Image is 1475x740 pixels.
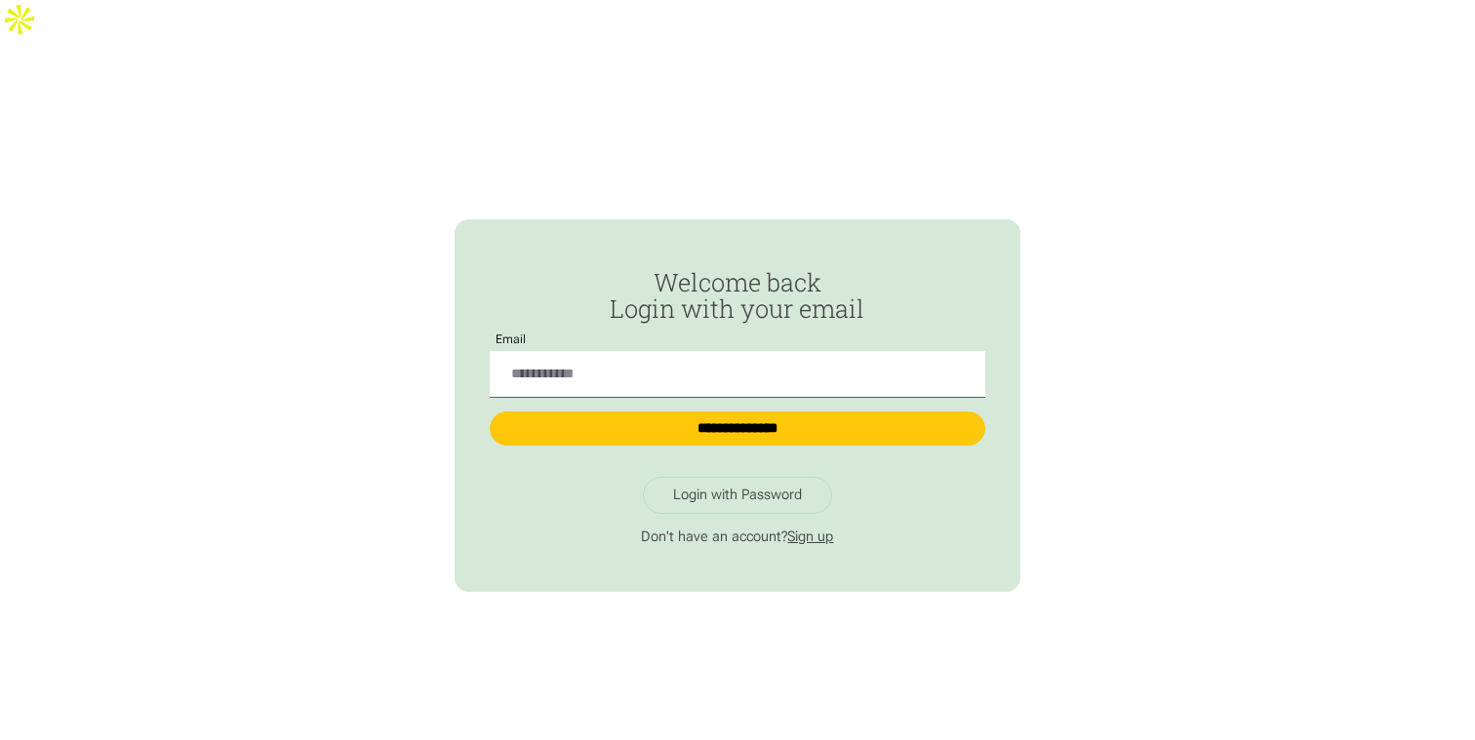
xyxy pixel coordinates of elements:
[490,269,984,463] form: Passwordless Login
[490,528,984,546] p: Don't have an account?
[787,528,833,545] a: Sign up
[490,333,532,347] label: Email
[490,269,984,324] h2: Welcome back Login with your email
[673,487,802,504] div: Login with Password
